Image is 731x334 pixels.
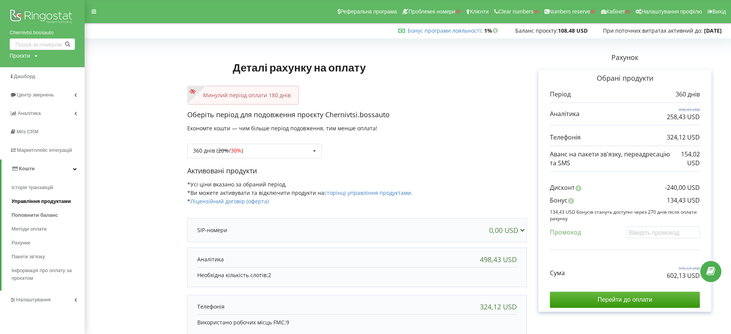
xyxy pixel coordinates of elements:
[489,226,528,234] div: 0,00 USD
[231,147,241,154] span: 30%
[12,198,71,205] span: Управління продуктами
[550,196,568,205] p: Бонус
[197,319,517,326] p: Використано робочих місць FMC:
[187,166,527,176] p: Активовані продукти
[14,73,35,79] span: Дашборд
[627,226,700,238] input: Введіть промокод
[12,184,53,191] span: Історія транзакцій
[197,256,224,263] p: Аналітика
[187,181,287,188] span: *Усі ціни вказано за обраний період.
[12,236,85,250] a: Рахунки
[665,183,700,192] p: -240,00 USD
[197,226,227,234] p: SIP-номери
[12,194,85,208] a: Управління продуктами
[606,8,625,15] span: Кабінет
[193,148,243,153] div: 360 днів ( / )
[10,38,75,50] input: Пошук за номером
[527,53,723,63] p: Рахунок
[195,91,291,99] p: Минулий період оплати 180 днів
[187,110,527,120] p: Оберіть період для подовження проєкту Chernivtsi.bossauto
[550,110,579,118] p: Аналітика
[408,8,455,15] span: Проблемні номери
[268,271,271,279] span: 2
[19,166,35,171] span: Кошти
[408,27,483,34] span: :
[550,73,700,83] p: Обрані продукти
[12,264,85,285] a: Інформація про оплату за проєктом
[667,107,700,112] p: 498,43 USD
[218,147,229,154] s: 20%
[470,8,489,15] span: Клієнти
[550,150,671,168] p: Аванс на пакети зв'язку, переадресацію та SMS
[671,150,700,168] p: 154,02 USD
[550,133,581,142] p: Телефонія
[12,208,85,222] a: Поповнити баланс
[667,266,700,271] p: 976,57 USD
[550,90,571,99] p: Період
[12,250,85,264] a: Пакети зв'язку
[12,253,45,261] span: Пакети зв'язку
[676,90,700,99] p: 360 днів
[484,27,500,34] strong: 1%
[550,269,565,278] p: Сума
[286,319,289,326] span: 9
[17,129,38,135] span: Mini CRM
[12,225,47,233] span: Методи оплати
[667,271,700,280] p: 602,13 USD
[641,8,702,15] span: Налаштування профілю
[480,256,517,263] div: 498,43 USD
[667,133,700,142] p: 324,12 USD
[12,239,30,247] span: Рахунки
[197,303,225,311] p: Телефонія
[704,27,722,34] strong: [DATE]
[550,209,700,222] p: 134,43 USD бонусів стануть доступні через 270 днів після оплати рахунку
[17,92,54,98] span: Центр звернень
[10,8,75,27] img: Ringostat logo
[2,160,85,178] a: Кошти
[549,8,590,15] span: Numbers reserve
[550,183,575,192] p: Дисконт
[12,267,81,282] span: Інформація про оплату за проєктом
[12,222,85,236] a: Методи оплати
[498,8,534,15] span: Clear numbers
[10,29,75,37] a: Chernivtsi.bossauto
[667,196,700,205] p: 134,43 USD
[667,113,700,121] p: 258,43 USD
[603,27,703,34] span: При поточних витратах активний до:
[12,181,85,194] a: Історія транзакцій
[558,27,588,34] strong: 108,48 USD
[550,292,700,308] input: Перейти до оплати
[18,110,41,116] span: Аналiтика
[515,27,558,34] span: Баланс проєкту:
[16,297,51,302] span: Налаштування
[12,211,58,219] span: Поповнити баланс
[408,27,481,34] a: Бонус програми лояльності
[340,8,397,15] span: Реферальна програма
[480,303,517,311] div: 324,12 USD
[187,49,411,86] h1: Деталі рахунку на оплату
[324,189,413,196] a: сторінці управління продуктами.
[197,271,517,279] p: Необхідна кількість слотів:
[187,189,413,196] span: *Ви можете активувати та відключити продукти на
[550,228,581,237] p: Промокод
[10,52,30,60] div: Проєкти
[17,147,72,153] span: Маркетплейс інтеграцій
[713,8,726,15] span: Вихід
[190,198,269,205] a: Ліцензійний договір (оферта)
[187,125,377,132] span: Економте кошти — чим більше період подовження, тим менше оплата!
